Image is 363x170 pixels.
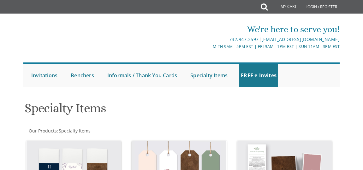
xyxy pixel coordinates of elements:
a: Informals / Thank You Cards [106,64,179,87]
span: Specialty Items [59,128,91,134]
a: Benchers [69,64,96,87]
a: Invitations [30,64,59,87]
div: M-Th 9am - 5pm EST | Fri 9am - 1pm EST | Sun 11am - 3pm EST [129,43,340,50]
div: We're here to serve you! [129,23,340,36]
a: Specialty Items [58,128,91,134]
a: FREE e-Invites [239,64,278,87]
div: : [23,128,340,134]
a: 732.947.3597 [229,36,259,42]
div: | [129,36,340,43]
h1: Specialty Items [25,101,338,120]
a: [EMAIL_ADDRESS][DOMAIN_NAME] [261,36,340,42]
a: My Cart [267,1,301,13]
a: Our Products [28,128,57,134]
a: Specialty Items [189,64,229,87]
